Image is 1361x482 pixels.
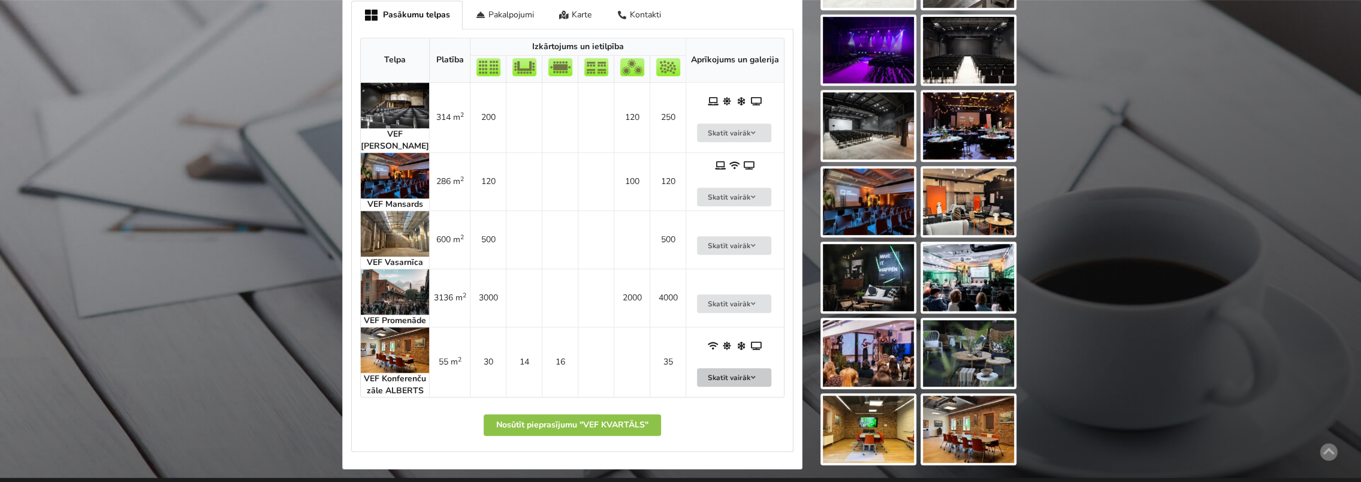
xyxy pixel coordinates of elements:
[614,83,650,152] td: 120
[737,96,749,107] span: Gaisa kondicionieris
[361,269,429,315] img: Pasākumu telpas | Rīga | VEF KVARTĀLS | bilde
[460,233,464,242] sup: 2
[470,210,506,269] td: 500
[650,83,686,152] td: 250
[923,17,1014,84] img: VEF KVARTĀLS | Rīga | Pasākumu vieta - galerijas bilde
[429,38,470,83] th: Platība
[429,210,470,269] td: 600 m
[744,160,756,171] span: Projektors un ekrāns
[604,1,674,29] div: Kontakti
[923,396,1014,463] img: VEF KVARTĀLS | Rīga | Pasākumu vieta - galerijas bilde
[708,96,720,107] span: Ar skatuvi
[458,355,461,364] sup: 2
[463,1,547,29] div: Pakalpojumi
[470,38,686,56] th: Izkārtojums un ietilpība
[656,58,680,76] img: Pieņemšana
[729,160,741,171] span: WiFi
[584,58,608,76] img: Klase
[429,83,470,152] td: 314 m
[722,96,734,107] span: Dabiskais apgaismojums
[470,83,506,152] td: 200
[470,327,506,397] td: 30
[697,294,771,313] button: Skatīt vairāk
[715,160,727,171] span: Ar skatuvi
[823,92,914,159] img: VEF KVARTĀLS | Rīga | Pasākumu vieta - galerijas bilde
[361,153,429,198] img: Pasākumu telpas | Rīga | VEF KVARTĀLS | bilde
[737,341,749,352] span: Gaisa kondicionieris
[923,244,1014,311] img: VEF KVARTĀLS | Rīga | Pasākumu vieta - galerijas bilde
[367,257,423,268] strong: VEF Vasarnīca
[361,327,429,373] img: Pasākumu telpas | Rīga | VEF KVARTĀLS | bilde
[620,58,644,76] img: Bankets
[364,315,426,326] strong: VEF Promenāde
[429,269,470,327] td: 3136 m
[429,327,470,397] td: 55 m
[542,327,578,397] td: 16
[361,38,429,83] th: Telpa
[463,291,466,300] sup: 2
[923,168,1014,236] img: VEF KVARTĀLS | Rīga | Pasākumu vieta - galerijas bilde
[361,128,429,152] strong: VEF [PERSON_NAME]
[823,244,914,311] img: VEF KVARTĀLS | Rīga | Pasākumu vieta - galerijas bilde
[361,83,429,128] img: Pasākumu telpas | Rīga | VEF KVARTĀLS | bilde
[470,152,506,210] td: 120
[686,38,784,83] th: Aprīkojums un galerija
[429,152,470,210] td: 286 m
[650,269,686,327] td: 4000
[460,174,464,183] sup: 2
[361,211,429,257] img: Pasākumu telpas | Rīga | VEF KVARTĀLS | bilde
[722,341,734,352] span: Dabiskais apgaismojums
[460,110,464,119] sup: 2
[484,414,661,436] button: Nosūtīt pieprasījumu "VEF KVARTĀLS"
[364,373,426,396] strong: VEF Konferenču zāle ALBERTS
[650,327,686,397] td: 35
[547,1,605,29] div: Karte
[367,198,423,210] strong: VEF Mansards
[697,236,771,255] button: Skatīt vairāk
[823,396,914,463] img: VEF KVARTĀLS | Rīga | Pasākumu vieta - galerijas bilde
[650,210,686,269] td: 500
[614,269,650,327] td: 2000
[351,1,463,29] div: Pasākumu telpas
[697,123,771,142] button: Skatīt vairāk
[697,188,771,206] button: Skatīt vairāk
[751,96,763,107] span: Projektors un ekrāns
[506,327,542,397] td: 14
[751,341,763,352] span: Projektors un ekrāns
[650,152,686,210] td: 120
[512,58,536,76] img: U-Veids
[548,58,572,76] img: Sapulce
[823,17,914,84] img: VEF KVARTĀLS | Rīga | Pasākumu vieta - galerijas bilde
[470,269,506,327] td: 3000
[823,320,914,387] img: VEF KVARTĀLS | Rīga | Pasākumu vieta - galerijas bilde
[614,152,650,210] td: 100
[697,368,771,387] button: Skatīt vairāk
[923,92,1014,159] img: VEF KVARTĀLS | Rīga | Pasākumu vieta - galerijas bilde
[708,341,720,352] span: WiFi
[476,58,500,76] img: Teātris
[923,320,1014,387] img: VEF KVARTĀLS | Rīga | Pasākumu vieta - galerijas bilde
[823,168,914,236] img: VEF KVARTĀLS | Rīga | Pasākumu vieta - galerijas bilde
